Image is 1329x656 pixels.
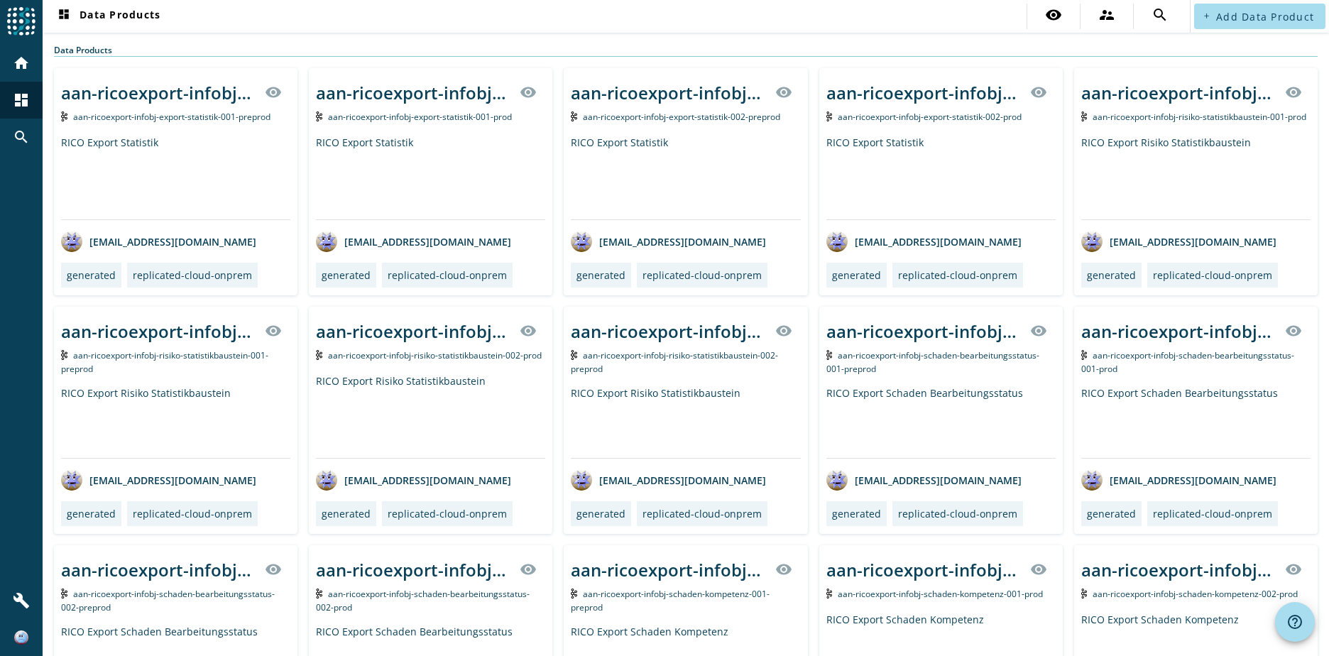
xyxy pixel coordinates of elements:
div: generated [322,507,371,520]
div: aan-ricoexport-infobj-schaden-kompetenz-001-_stage_ [571,558,766,581]
mat-icon: dashboard [55,8,72,25]
span: Kafka Topic: aan-ricoexport-infobj-export-statistik-002-prod [838,111,1022,123]
img: Kafka Topic: aan-ricoexport-infobj-schaden-kompetenz-002-prod [1081,589,1088,598]
mat-icon: visibility [520,84,537,101]
div: [EMAIL_ADDRESS][DOMAIN_NAME] [61,469,256,491]
mat-icon: build [13,592,30,609]
div: [EMAIL_ADDRESS][DOMAIN_NAME] [61,231,256,252]
div: replicated-cloud-onprem [133,268,252,282]
img: avatar [1081,469,1103,491]
div: RICO Export Schaden Bearbeitungsstatus [1081,386,1311,458]
div: RICO Export Risiko Statistikbaustein [316,374,545,458]
img: avatar [1081,231,1103,252]
div: aan-ricoexport-infobj-risiko-statistikbaustein-002-_stage_ [316,319,511,343]
mat-icon: visibility [265,322,282,339]
img: Kafka Topic: aan-ricoexport-infobj-export-statistik-001-preprod [61,111,67,121]
div: [EMAIL_ADDRESS][DOMAIN_NAME] [1081,469,1276,491]
span: Kafka Topic: aan-ricoexport-infobj-schaden-bearbeitungsstatus-001-preprod [826,349,1040,375]
div: aan-ricoexport-infobj-schaden-kompetenz-001-_stage_ [826,558,1022,581]
div: RICO Export Statistik [571,136,800,219]
mat-icon: visibility [1285,84,1302,101]
mat-icon: visibility [775,322,792,339]
mat-icon: home [13,55,30,72]
div: RICO Export Statistik [826,136,1056,219]
div: aan-ricoexport-infobj-export-statistik-002-_stage_ [826,81,1022,104]
mat-icon: help_outline [1286,613,1303,630]
div: RICO Export Schaden Bearbeitungsstatus [826,386,1056,458]
div: [EMAIL_ADDRESS][DOMAIN_NAME] [826,469,1022,491]
div: replicated-cloud-onprem [1153,268,1272,282]
img: avatar [61,469,82,491]
div: generated [1087,268,1136,282]
div: [EMAIL_ADDRESS][DOMAIN_NAME] [316,469,511,491]
span: Add Data Product [1216,10,1314,23]
img: avatar [316,231,337,252]
mat-icon: search [13,129,30,146]
div: aan-ricoexport-infobj-schaden-bearbeitungsstatus-002-_stage_ [316,558,511,581]
div: generated [576,507,625,520]
img: spoud-logo.svg [7,7,35,35]
button: Data Products [50,4,166,29]
div: generated [322,268,371,282]
span: Kafka Topic: aan-ricoexport-infobj-schaden-kompetenz-001-prod [838,588,1043,600]
img: Kafka Topic: aan-ricoexport-infobj-risiko-statistikbaustein-002-prod [316,350,322,360]
span: Kafka Topic: aan-ricoexport-infobj-schaden-bearbeitungsstatus-001-prod [1081,349,1295,375]
img: Kafka Topic: aan-ricoexport-infobj-schaden-bearbeitungsstatus-002-preprod [61,589,67,598]
div: aan-ricoexport-infobj-risiko-statistikbaustein-001-_stage_ [1081,81,1276,104]
div: [EMAIL_ADDRESS][DOMAIN_NAME] [571,231,766,252]
div: generated [1087,507,1136,520]
mat-icon: visibility [265,561,282,578]
mat-icon: visibility [1030,84,1047,101]
div: aan-ricoexport-infobj-export-statistik-001-_stage_ [61,81,256,104]
mat-icon: visibility [1030,561,1047,578]
div: generated [832,507,881,520]
span: Data Products [55,8,160,25]
span: Kafka Topic: aan-ricoexport-infobj-export-statistik-001-preprod [73,111,270,123]
img: avatar [826,469,848,491]
img: avatar [571,231,592,252]
img: Kafka Topic: aan-ricoexport-infobj-schaden-kompetenz-001-prod [826,589,833,598]
img: avatar [61,231,82,252]
img: Kafka Topic: aan-ricoexport-infobj-risiko-statistikbaustein-001-prod [1081,111,1088,121]
div: Data Products [54,44,1318,57]
div: [EMAIL_ADDRESS][DOMAIN_NAME] [826,231,1022,252]
img: avatar [826,231,848,252]
img: Kafka Topic: aan-ricoexport-infobj-risiko-statistikbaustein-001-preprod [61,350,67,360]
div: replicated-cloud-onprem [642,268,762,282]
div: aan-ricoexport-infobj-export-statistik-001-_stage_ [316,81,511,104]
div: replicated-cloud-onprem [898,268,1017,282]
mat-icon: visibility [1285,322,1302,339]
div: aan-ricoexport-infobj-risiko-statistikbaustein-001-_stage_ [61,319,256,343]
div: generated [67,507,116,520]
div: aan-ricoexport-infobj-schaden-bearbeitungsstatus-002-_stage_ [61,558,256,581]
div: aan-ricoexport-infobj-schaden-kompetenz-002-_stage_ [1081,558,1276,581]
span: Kafka Topic: aan-ricoexport-infobj-schaden-kompetenz-002-prod [1093,588,1298,600]
img: Kafka Topic: aan-ricoexport-infobj-export-statistik-001-prod [316,111,322,121]
div: replicated-cloud-onprem [898,507,1017,520]
div: replicated-cloud-onprem [388,507,507,520]
mat-icon: visibility [520,322,537,339]
img: avatar [571,469,592,491]
div: aan-ricoexport-infobj-schaden-bearbeitungsstatus-001-_stage_ [826,319,1022,343]
div: aan-ricoexport-infobj-schaden-bearbeitungsstatus-001-_stage_ [1081,319,1276,343]
img: Kafka Topic: aan-ricoexport-infobj-export-statistik-002-preprod [571,111,577,121]
div: generated [832,268,881,282]
span: Kafka Topic: aan-ricoexport-infobj-risiko-statistikbaustein-001-prod [1093,111,1306,123]
span: Kafka Topic: aan-ricoexport-infobj-export-statistik-002-preprod [583,111,780,123]
button: Add Data Product [1194,4,1325,29]
div: replicated-cloud-onprem [133,507,252,520]
mat-icon: visibility [1045,6,1062,23]
span: Kafka Topic: aan-ricoexport-infobj-schaden-bearbeitungsstatus-002-preprod [61,588,275,613]
img: Kafka Topic: aan-ricoexport-infobj-schaden-bearbeitungsstatus-001-preprod [826,350,833,360]
mat-icon: visibility [1285,561,1302,578]
div: aan-ricoexport-infobj-risiko-statistikbaustein-002-_stage_ [571,319,766,343]
mat-icon: visibility [265,84,282,101]
span: Kafka Topic: aan-ricoexport-infobj-risiko-statistikbaustein-002-preprod [571,349,778,375]
mat-icon: supervisor_account [1098,6,1115,23]
mat-icon: search [1152,6,1169,23]
span: Kafka Topic: aan-ricoexport-infobj-export-statistik-001-prod [328,111,512,123]
div: generated [67,268,116,282]
div: [EMAIL_ADDRESS][DOMAIN_NAME] [571,469,766,491]
img: avatar [316,469,337,491]
div: generated [576,268,625,282]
